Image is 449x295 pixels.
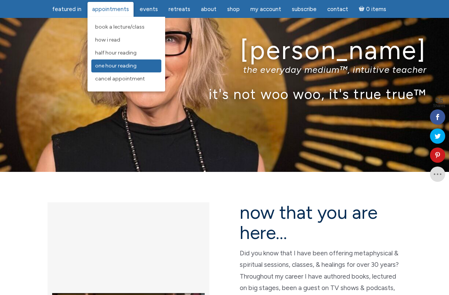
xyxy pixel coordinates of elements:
[354,1,391,17] a: Cart0 items
[88,2,134,17] a: Appointments
[91,46,161,59] a: Half Hour Reading
[95,75,145,82] span: Cancel Appointment
[95,37,120,43] span: How I Read
[201,6,217,13] span: About
[140,6,158,13] span: Events
[250,6,281,13] span: My Account
[292,6,317,13] span: Subscribe
[22,64,427,75] p: the everyday medium™, intuitive teacher
[433,97,445,104] span: 36
[169,6,190,13] span: Retreats
[227,6,240,13] span: Shop
[95,50,137,56] span: Half Hour Reading
[223,2,244,17] a: Shop
[366,6,386,12] span: 0 items
[196,2,221,17] a: About
[48,2,86,17] a: featured in
[359,6,366,13] i: Cart
[135,2,162,17] a: Events
[164,2,195,17] a: Retreats
[433,104,445,108] span: Shares
[240,202,401,243] h2: now that you are here…
[91,59,161,72] a: One Hour Reading
[287,2,321,17] a: Subscribe
[327,6,348,13] span: Contact
[22,36,427,64] h1: [PERSON_NAME]
[52,6,81,13] span: featured in
[91,34,161,46] a: How I Read
[95,24,145,30] span: Book a Lecture/Class
[323,2,353,17] a: Contact
[22,86,427,102] p: it's not woo woo, it's true true™
[95,63,137,69] span: One Hour Reading
[92,6,129,13] span: Appointments
[91,72,161,85] a: Cancel Appointment
[91,21,161,34] a: Book a Lecture/Class
[246,2,286,17] a: My Account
